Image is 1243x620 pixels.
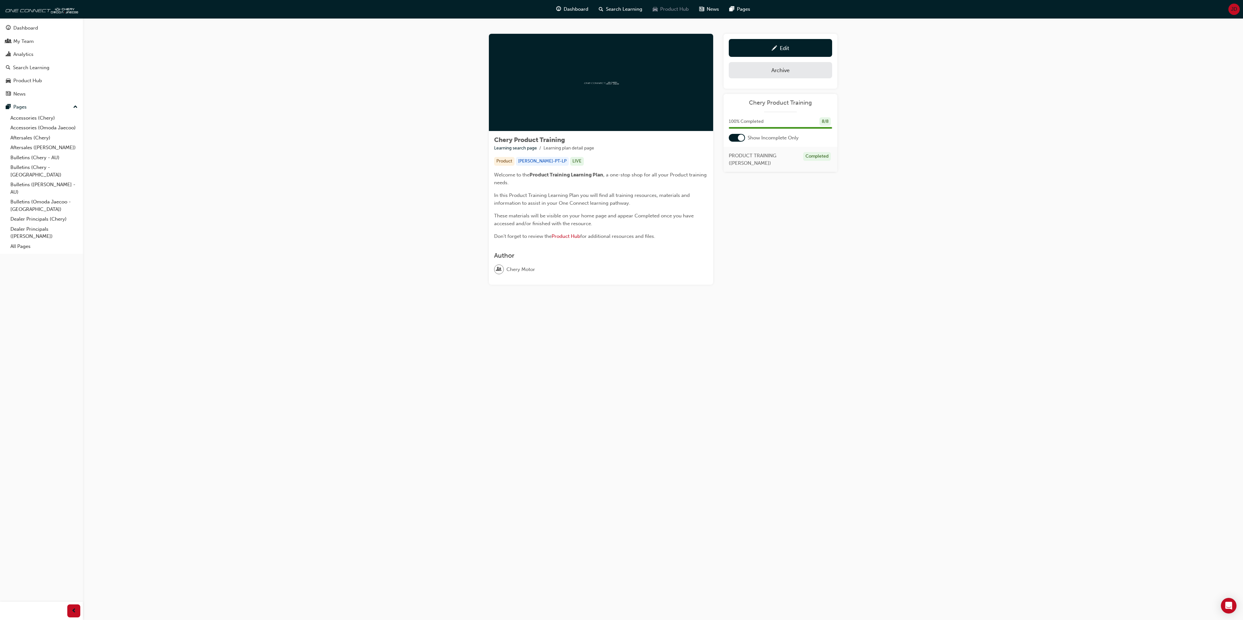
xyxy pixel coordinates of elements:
span: search-icon [6,65,10,71]
div: [PERSON_NAME]-PT-LP [516,157,569,166]
div: Product Hub [13,77,42,84]
div: News [13,90,26,98]
a: guage-iconDashboard [551,3,594,16]
a: Analytics [3,48,80,60]
span: Don't forget to review the [494,233,552,239]
div: Edit [780,45,789,51]
a: Bulletins (Chery - AU) [8,153,80,163]
span: pages-icon [729,5,734,13]
a: news-iconNews [694,3,724,16]
a: All Pages [8,241,80,252]
div: Completed [803,152,831,161]
div: Dashboard [13,24,38,32]
span: PRODUCT TRAINING ([PERSON_NAME]) [729,152,798,167]
span: Product Hub [660,6,689,13]
span: , a one-stop shop for all your Product training needs. [494,172,708,186]
span: Dashboard [564,6,588,13]
h3: Author [494,252,708,259]
a: search-iconSearch Learning [594,3,648,16]
button: Pages [3,101,80,113]
li: Learning plan detail page [543,145,594,152]
span: News [707,6,719,13]
div: LIVE [570,157,584,166]
a: Product Hub [3,75,80,87]
a: Bulletins (Omoda Jaecoo - [GEOGRAPHIC_DATA]) [8,197,80,214]
div: Archive [771,67,790,73]
span: Chery Motor [506,266,535,273]
a: Chery Product Training [729,99,832,107]
a: Product Hub [552,233,580,239]
span: 100 % Completed [729,118,764,125]
div: Product [494,157,515,166]
span: news-icon [699,5,704,13]
span: guage-icon [6,25,11,31]
span: pages-icon [6,104,11,110]
span: These materials will be visible on your home page and appear Completed once you have accessed and... [494,213,695,226]
span: prev-icon [72,607,76,615]
div: My Team [13,38,34,45]
div: Search Learning [13,64,49,71]
span: In this Product Training Learning Plan you will find all training resources, materials and inform... [494,192,691,206]
div: 8 / 8 [819,117,831,126]
img: oneconnect [583,79,619,85]
a: car-iconProduct Hub [648,3,694,16]
span: up-icon [73,103,78,111]
div: Open Intercom Messenger [1221,598,1236,614]
a: Aftersales (Chery) [8,133,80,143]
div: Analytics [13,51,33,58]
span: car-icon [6,78,11,84]
a: My Team [3,35,80,47]
a: Dealer Principals (Chery) [8,214,80,224]
span: chart-icon [6,52,11,58]
a: Accessories (Omoda Jaecoo) [8,123,80,133]
a: Bulletins (Chery - [GEOGRAPHIC_DATA]) [8,162,80,180]
span: car-icon [653,5,658,13]
span: people-icon [6,39,11,45]
span: for additional resources and files. [580,233,655,239]
span: pencil-icon [772,45,777,52]
span: user-icon [497,265,501,274]
button: DashboardMy TeamAnalyticsSearch LearningProduct HubNews [3,21,80,101]
button: JD [1228,4,1240,15]
span: Show Incomplete Only [748,134,799,142]
span: search-icon [599,5,603,13]
a: Dashboard [3,22,80,34]
span: JD [1231,6,1237,13]
span: Chery Product Training [494,136,565,144]
a: Bulletins ([PERSON_NAME] - AU) [8,180,80,197]
a: News [3,88,80,100]
span: Product Training Learning Plan [530,172,603,178]
span: Welcome to the [494,172,530,178]
span: Search Learning [606,6,642,13]
a: Accessories (Chery) [8,113,80,123]
div: Pages [13,103,27,111]
a: Edit [729,39,832,57]
a: Learning search page [494,145,537,151]
button: Archive [729,62,832,78]
a: pages-iconPages [724,3,755,16]
span: guage-icon [556,5,561,13]
span: news-icon [6,91,11,97]
a: Aftersales ([PERSON_NAME]) [8,143,80,153]
span: Pages [737,6,750,13]
a: Dealer Principals ([PERSON_NAME]) [8,224,80,241]
img: oneconnect [3,3,78,16]
a: Search Learning [3,62,80,74]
